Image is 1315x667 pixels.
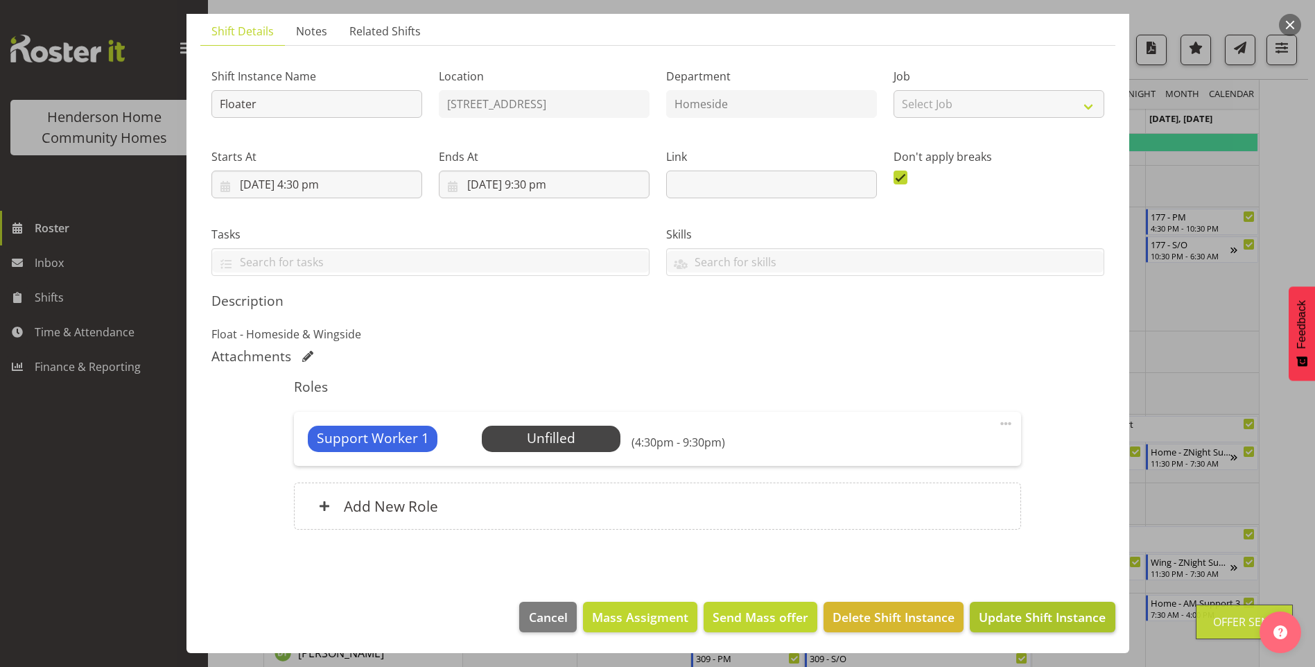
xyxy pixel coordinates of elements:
button: Mass Assigment [583,602,697,632]
input: Click to select... [211,171,422,198]
h5: Attachments [211,348,291,365]
h5: Description [211,293,1104,309]
label: Location [439,68,650,85]
label: Don't apply breaks [894,148,1104,165]
button: Send Mass offer [704,602,817,632]
span: Update Shift Instance [979,608,1106,626]
input: Shift Instance Name [211,90,422,118]
button: Delete Shift Instance [824,602,964,632]
input: Search for skills [667,251,1104,272]
label: Tasks [211,226,650,243]
span: Unfilled [527,428,575,447]
p: Float - Homeside & Wingside [211,326,1104,343]
label: Department [666,68,877,85]
span: Send Mass offer [713,608,808,626]
div: Offer Sent [1213,614,1275,630]
button: Feedback - Show survey [1289,286,1315,381]
span: Mass Assigment [592,608,688,626]
label: Starts At [211,148,422,165]
label: Link [666,148,877,165]
span: Support Worker 1 [317,428,429,449]
label: Shift Instance Name [211,68,422,85]
h6: (4:30pm - 9:30pm) [632,435,725,449]
label: Job [894,68,1104,85]
span: Cancel [529,608,568,626]
button: Update Shift Instance [970,602,1115,632]
span: Shift Details [211,23,274,40]
span: Notes [296,23,327,40]
label: Ends At [439,148,650,165]
h5: Roles [294,379,1021,395]
input: Search for tasks [212,251,649,272]
label: Skills [666,226,1104,243]
span: Delete Shift Instance [833,608,955,626]
span: Feedback [1296,300,1308,349]
img: help-xxl-2.png [1273,625,1287,639]
h6: Add New Role [344,497,438,515]
input: Click to select... [439,171,650,198]
button: Cancel [519,602,576,632]
span: Related Shifts [349,23,421,40]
